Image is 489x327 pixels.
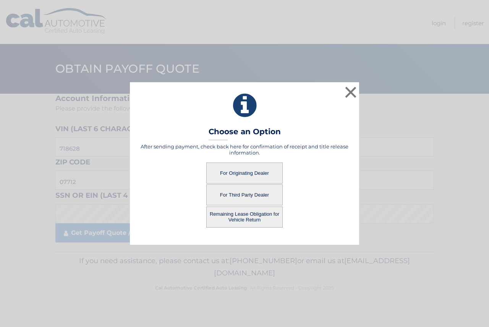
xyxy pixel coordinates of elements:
[343,85,358,100] button: ×
[139,143,350,156] h5: After sending payment, check back here for confirmation of receipt and title release information.
[206,163,283,184] button: For Originating Dealer
[209,127,281,140] h3: Choose an Option
[206,184,283,205] button: For Third Party Dealer
[206,207,283,228] button: Remaining Lease Obligation for Vehicle Return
